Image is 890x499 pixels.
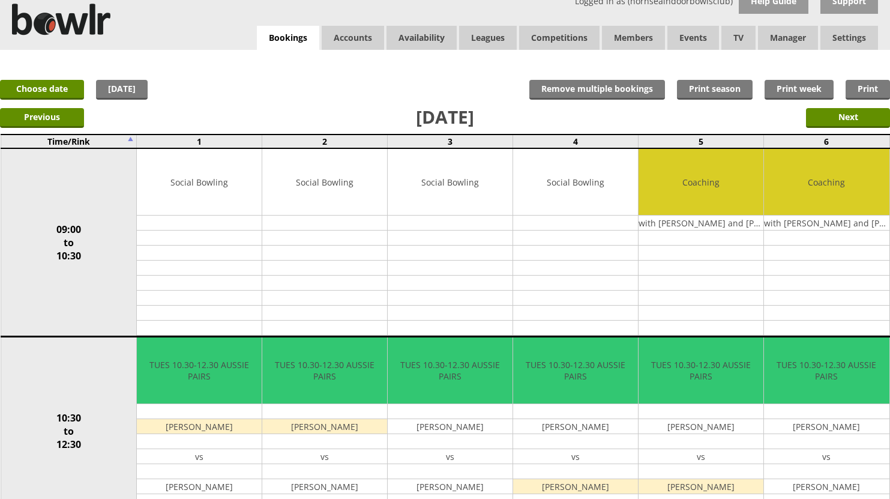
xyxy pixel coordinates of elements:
[764,216,889,231] td: with [PERSON_NAME] and [PERSON_NAME]
[388,337,513,404] td: TUES 10.30-12.30 AUSSIE PAIRS
[257,26,319,50] a: Bookings
[639,135,764,148] td: 5
[137,149,262,216] td: Social Bowling
[513,149,638,216] td: Social Bowling
[262,419,387,434] td: [PERSON_NAME]
[602,26,665,50] span: Members
[137,479,262,494] td: [PERSON_NAME]
[136,135,262,148] td: 1
[764,149,889,216] td: Coaching
[639,337,763,404] td: TUES 10.30-12.30 AUSSIE PAIRS
[513,419,638,434] td: [PERSON_NAME]
[459,26,517,50] a: Leagues
[721,26,756,50] span: TV
[677,80,753,100] a: Print season
[820,26,878,50] span: Settings
[639,216,763,231] td: with [PERSON_NAME] and [PERSON_NAME]
[639,419,763,434] td: [PERSON_NAME]
[519,26,600,50] a: Competitions
[137,337,262,404] td: TUES 10.30-12.30 AUSSIE PAIRS
[513,479,638,494] td: [PERSON_NAME]
[764,479,889,494] td: [PERSON_NAME]
[639,149,763,216] td: Coaching
[1,148,136,337] td: 09:00 to 10:30
[667,26,719,50] a: Events
[764,449,889,464] td: vs
[262,479,387,494] td: [PERSON_NAME]
[137,449,262,464] td: vs
[262,337,387,404] td: TUES 10.30-12.30 AUSSIE PAIRS
[639,479,763,494] td: [PERSON_NAME]
[513,337,638,404] td: TUES 10.30-12.30 AUSSIE PAIRS
[639,449,763,464] td: vs
[387,135,513,148] td: 3
[388,449,513,464] td: vs
[513,135,639,148] td: 4
[388,149,513,216] td: Social Bowling
[764,419,889,434] td: [PERSON_NAME]
[322,26,384,50] span: Accounts
[388,419,513,434] td: [PERSON_NAME]
[758,26,818,50] span: Manager
[806,108,890,128] input: Next
[764,337,889,404] td: TUES 10.30-12.30 AUSSIE PAIRS
[262,135,387,148] td: 2
[529,80,665,100] input: Remove multiple bookings
[765,80,834,100] a: Print week
[386,26,457,50] a: Availability
[1,135,136,148] td: Time/Rink
[262,449,387,464] td: vs
[388,479,513,494] td: [PERSON_NAME]
[513,449,638,464] td: vs
[764,135,889,148] td: 6
[262,149,387,216] td: Social Bowling
[137,419,262,434] td: [PERSON_NAME]
[96,80,148,100] a: [DATE]
[846,80,890,100] a: Print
